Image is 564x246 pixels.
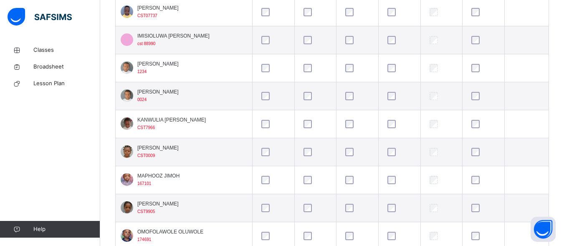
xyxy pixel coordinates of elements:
span: 167101 [137,181,151,186]
span: CST7966 [137,125,155,130]
span: CST0009 [137,153,155,158]
span: [PERSON_NAME] [137,144,179,152]
span: Lesson Plan [33,79,100,88]
span: 174691 [137,237,151,242]
span: cst 88990 [137,41,155,46]
span: [PERSON_NAME] [137,60,179,68]
span: IMISIOLUWA [PERSON_NAME] [137,32,210,40]
span: Classes [33,46,100,54]
span: [PERSON_NAME] [137,4,179,12]
span: OMOFOLAWOLE OLUWOLE [137,228,203,236]
span: 0024 [137,97,147,102]
span: KANWULIA [PERSON_NAME] [137,116,206,124]
span: MAPHOOZ JIMOH [137,172,180,180]
button: Open asap [531,217,556,242]
span: [PERSON_NAME] [137,200,179,208]
span: Broadsheet [33,63,100,71]
span: [PERSON_NAME] [137,88,179,96]
span: CST9905 [137,209,155,214]
span: 1234 [137,69,147,74]
img: safsims [8,8,72,25]
span: CST07737 [137,13,157,18]
span: Help [33,225,100,233]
